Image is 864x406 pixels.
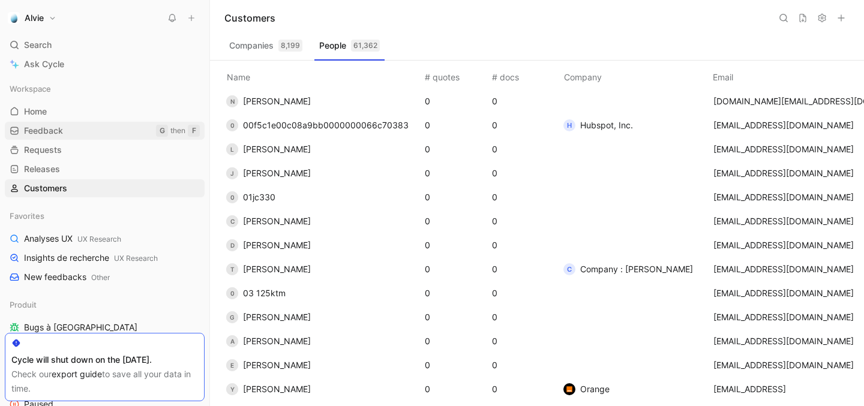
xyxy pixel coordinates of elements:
[490,137,557,161] td: 0
[422,113,490,137] td: 0
[243,384,311,394] span: [PERSON_NAME]
[243,336,311,346] span: [PERSON_NAME]
[222,212,315,231] button: C[PERSON_NAME]
[10,299,37,311] span: Produit
[314,36,385,55] button: People
[24,125,63,137] span: Feedback
[490,233,557,257] td: 0
[713,120,854,130] span: [EMAIL_ADDRESS][DOMAIN_NAME]
[713,288,854,298] span: [EMAIL_ADDRESS][DOMAIN_NAME]
[24,144,62,156] span: Requests
[709,260,858,279] button: [EMAIL_ADDRESS][DOMAIN_NAME]
[563,263,575,275] div: C
[77,234,121,243] span: UX Research
[709,356,858,375] button: [EMAIL_ADDRESS][DOMAIN_NAME]
[226,143,238,155] div: L
[422,281,490,305] td: 0
[490,209,557,233] td: 0
[563,119,575,131] div: H
[709,284,858,303] button: [EMAIL_ADDRESS][DOMAIN_NAME]
[351,40,380,52] div: 61,362
[25,13,44,23] h1: Alvie
[422,137,490,161] td: 0
[5,318,205,336] a: Bugs à [GEOGRAPHIC_DATA]
[559,72,607,82] span: Company
[422,89,490,113] td: 0
[226,311,238,323] div: G
[243,144,311,154] span: [PERSON_NAME]
[224,11,275,25] h1: Customers
[222,92,315,111] button: N[PERSON_NAME]
[5,103,205,121] a: Home
[156,125,168,137] div: G
[713,384,786,394] span: [EMAIL_ADDRESS]
[709,380,790,399] button: [EMAIL_ADDRESS]
[5,36,205,54] div: Search
[114,254,158,263] span: UX Research
[559,260,697,279] button: CCompany : [PERSON_NAME]
[559,380,614,399] button: logoOrange
[243,312,311,322] span: [PERSON_NAME]
[5,268,205,286] a: New feedbacksOther
[5,55,205,73] a: Ask Cycle
[713,240,854,250] span: [EMAIL_ADDRESS][DOMAIN_NAME]
[188,125,200,137] div: F
[5,10,59,26] button: AlvieAlvie
[226,191,238,203] div: 0
[490,161,557,185] td: 0
[222,140,315,159] button: L[PERSON_NAME]
[222,308,315,327] button: G[PERSON_NAME]
[226,119,238,131] div: 0
[5,141,205,159] a: Requests
[709,212,858,231] button: [EMAIL_ADDRESS][DOMAIN_NAME]
[24,271,110,284] span: New feedbacks
[170,125,185,137] div: then
[243,264,311,274] span: [PERSON_NAME]
[422,233,490,257] td: 0
[5,80,205,98] div: Workspace
[24,233,121,245] span: Analyses UX
[222,236,315,255] button: D[PERSON_NAME]
[490,185,557,209] td: 0
[278,40,302,52] div: 8,199
[709,164,858,183] button: [EMAIL_ADDRESS][DOMAIN_NAME]
[222,116,413,135] button: 000f5c1e00c08a9bb0000000066c70383
[222,284,290,303] button: 003 125ktm
[713,360,854,370] span: [EMAIL_ADDRESS][DOMAIN_NAME]
[226,335,238,347] div: A
[5,207,205,225] div: Favorites
[222,164,315,183] button: J[PERSON_NAME]
[24,252,158,264] span: Insights de recherche
[490,113,557,137] td: 0
[243,288,286,298] span: 03 125ktm
[243,240,311,250] span: [PERSON_NAME]
[226,383,238,395] div: Y
[226,263,238,275] div: T
[243,216,311,226] span: [PERSON_NAME]
[580,382,610,396] span: Orange
[243,120,409,130] span: 00f5c1e00c08a9bb0000000066c70383
[222,356,315,375] button: E[PERSON_NAME]
[422,257,490,281] td: 0
[709,236,858,255] button: [EMAIL_ADDRESS][DOMAIN_NAME]
[709,116,858,135] button: [EMAIL_ADDRESS][DOMAIN_NAME]
[490,353,557,377] td: 0
[580,262,693,276] span: Company : [PERSON_NAME]
[709,140,858,159] button: [EMAIL_ADDRESS][DOMAIN_NAME]
[713,336,854,346] span: [EMAIL_ADDRESS][DOMAIN_NAME]
[243,96,311,106] span: [PERSON_NAME]
[52,369,102,379] a: export guide
[563,383,575,395] img: logo
[559,116,637,135] button: HHubspot, Inc.
[709,308,858,327] button: [EMAIL_ADDRESS][DOMAIN_NAME]
[5,230,205,248] a: Analyses UXUX Research
[490,257,557,281] td: 0
[490,61,557,89] th: # docs
[24,106,47,118] span: Home
[5,249,205,267] a: Insights de rechercheUX Research
[490,281,557,305] td: 0
[580,118,633,133] span: Hubspot, Inc.
[422,329,490,353] td: 0
[709,332,858,351] button: [EMAIL_ADDRESS][DOMAIN_NAME]
[422,377,490,401] td: 0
